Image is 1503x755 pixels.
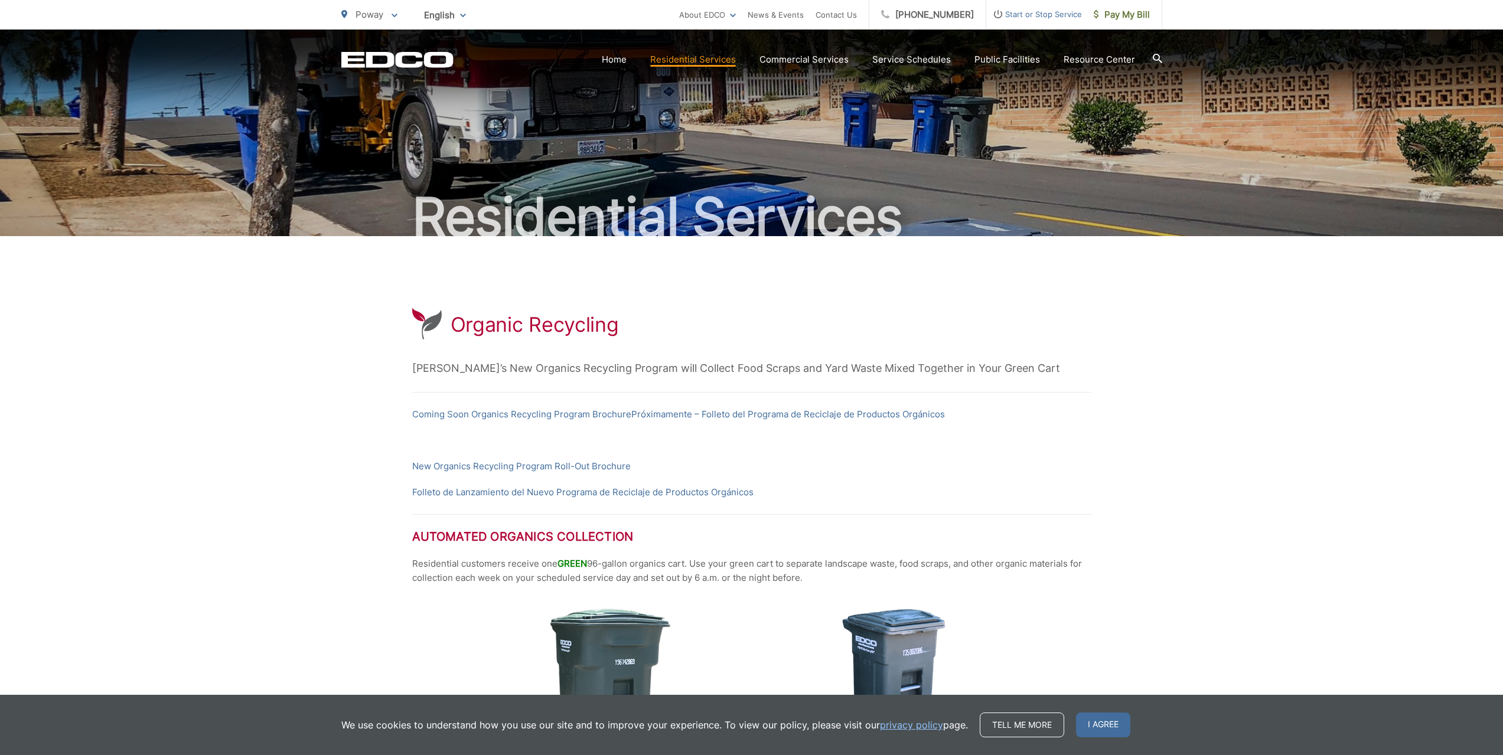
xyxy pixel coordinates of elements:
[1076,712,1130,737] span: I agree
[650,53,736,67] a: Residential Services
[880,718,943,732] a: privacy policy
[1064,53,1135,67] a: Resource Center
[341,718,968,732] p: We use cookies to understand how you use our site and to improve your experience. To view our pol...
[412,557,1091,585] p: Residential customers receive one 96-gallon organics cart. Use your green cart to separate landsc...
[602,53,627,67] a: Home
[341,188,1162,247] h2: Residential Services
[1094,8,1150,22] span: Pay My Bill
[412,485,754,499] a: Folleto de Lanzamiento del Nuevo Programa de Reciclaje de Productos Orgánicos
[415,5,475,25] span: English
[341,51,454,68] a: EDCD logo. Return to the homepage.
[631,407,945,421] a: Próximamente – Folleto del Programa de Reciclaje de Productos Orgánicos
[748,8,804,22] a: News & Events
[356,9,383,20] span: Poway
[974,53,1040,67] a: Public Facilities
[872,53,951,67] a: Service Schedules
[557,558,587,569] span: GREEN
[759,53,849,67] a: Commercial Services
[980,712,1064,737] a: Tell me more
[412,530,1091,544] h2: Automated Organics Collection
[679,8,736,22] a: About EDCO
[451,313,619,336] h1: Organic Recycling
[412,459,631,473] a: New Organics Recycling Program Roll-Out Brochure
[412,407,631,421] a: Coming Soon Organics Recycling Program Brochure
[816,8,857,22] a: Contact Us
[412,359,1091,377] p: [PERSON_NAME]’s New Organics Recycling Program will Collect Food Scraps and Yard Waste Mixed Toge...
